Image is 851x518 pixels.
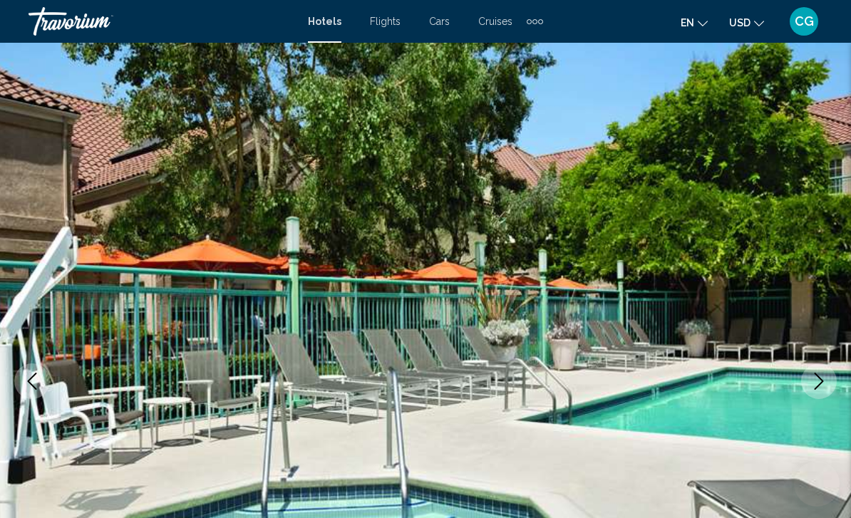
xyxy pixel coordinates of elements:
[801,363,837,399] button: Next image
[308,16,341,27] a: Hotels
[729,17,751,29] span: USD
[681,12,708,33] button: Change language
[794,461,840,507] iframe: Bouton de lancement de la fenêtre de messagerie
[785,6,822,36] button: User Menu
[527,10,543,33] button: Extra navigation items
[795,14,814,29] span: CG
[729,12,764,33] button: Change currency
[478,16,512,27] a: Cruises
[681,17,694,29] span: en
[14,363,50,399] button: Previous image
[370,16,401,27] a: Flights
[429,16,450,27] a: Cars
[29,7,294,36] a: Travorium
